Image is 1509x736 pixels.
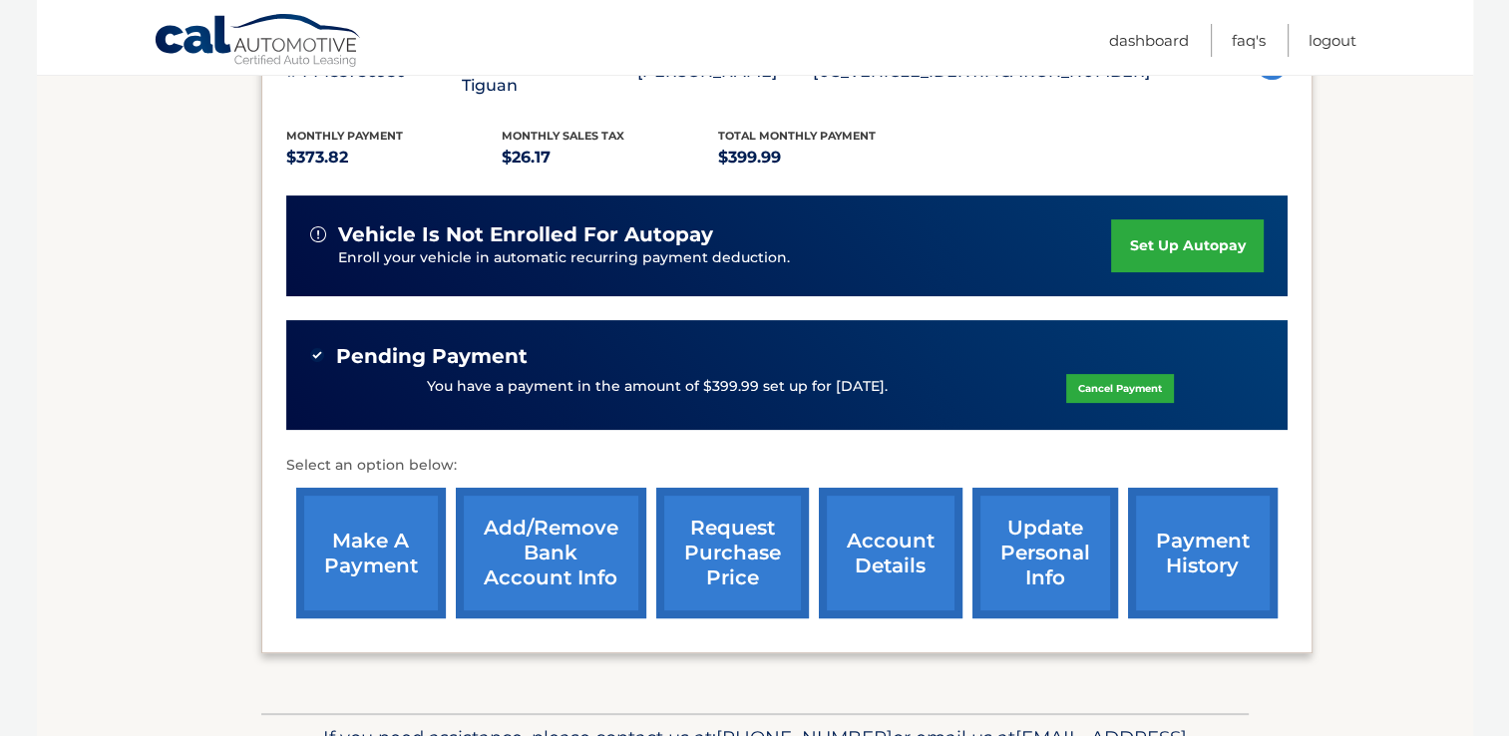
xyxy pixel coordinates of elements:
span: vehicle is not enrolled for autopay [338,222,713,247]
a: request purchase price [656,488,809,618]
p: $399.99 [718,144,935,172]
img: alert-white.svg [310,226,326,242]
span: Pending Payment [336,344,528,369]
a: Dashboard [1109,24,1189,57]
a: Cal Automotive [154,13,363,71]
a: Add/Remove bank account info [456,488,646,618]
p: Select an option below: [286,454,1288,478]
span: Monthly Payment [286,129,403,143]
p: Enroll your vehicle in automatic recurring payment deduction. [338,247,1112,269]
a: Cancel Payment [1066,374,1174,403]
p: You have a payment in the amount of $399.99 set up for [DATE]. [427,376,888,398]
p: $26.17 [502,144,718,172]
a: make a payment [296,488,446,618]
span: Total Monthly Payment [718,129,876,143]
img: check-green.svg [310,348,324,362]
p: $373.82 [286,144,503,172]
a: FAQ's [1232,24,1266,57]
a: Logout [1309,24,1356,57]
a: update personal info [972,488,1118,618]
a: account details [819,488,962,618]
a: payment history [1128,488,1278,618]
a: set up autopay [1111,219,1263,272]
span: Monthly sales Tax [502,129,624,143]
